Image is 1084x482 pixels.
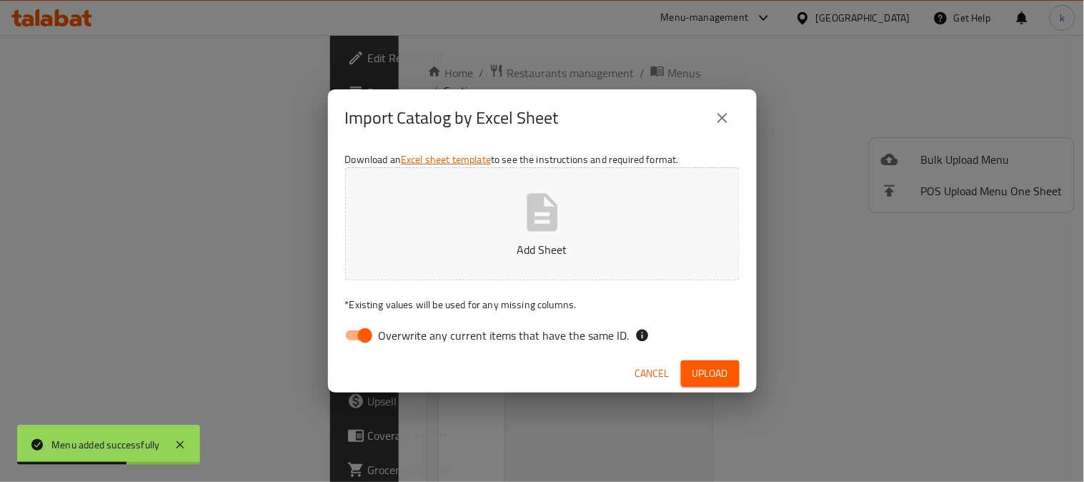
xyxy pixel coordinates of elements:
div: Download an to see the instructions and required format. [328,147,757,354]
button: Upload [681,360,740,387]
span: Overwrite any current items that have the same ID. [379,327,630,344]
span: Cancel [635,365,670,383]
button: close [705,101,740,135]
button: Add Sheet [345,167,740,280]
div: Menu added successfully [51,437,160,453]
p: Existing values will be used for any missing columns. [345,297,740,312]
svg: If the overwrite option isn't selected, then the items that match an existing ID will be ignored ... [635,328,650,343]
button: Cancel [630,360,675,387]
p: Add Sheet [367,241,717,258]
h2: Import Catalog by Excel Sheet [345,107,559,129]
a: Excel sheet template [401,150,491,169]
span: Upload [692,365,728,383]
